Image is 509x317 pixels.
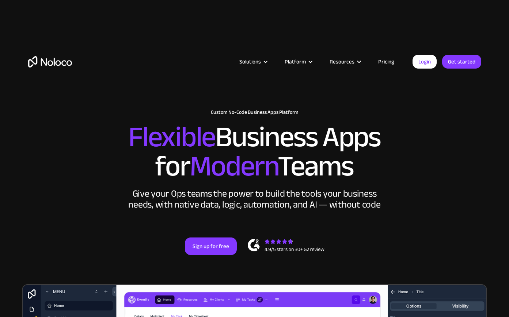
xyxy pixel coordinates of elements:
[442,55,481,69] a: Get started
[127,188,383,210] div: Give your Ops teams the power to build the tools your business needs, with native data, logic, au...
[320,57,369,66] div: Resources
[413,55,437,69] a: Login
[230,57,276,66] div: Solutions
[28,109,481,115] h1: Custom No-Code Business Apps Platform
[330,57,354,66] div: Resources
[28,123,481,181] h2: Business Apps for Teams
[369,57,403,66] a: Pricing
[239,57,261,66] div: Solutions
[285,57,306,66] div: Platform
[190,139,278,193] span: Modern
[276,57,320,66] div: Platform
[28,56,72,67] a: home
[128,110,215,164] span: Flexible
[185,237,237,255] a: Sign up for free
